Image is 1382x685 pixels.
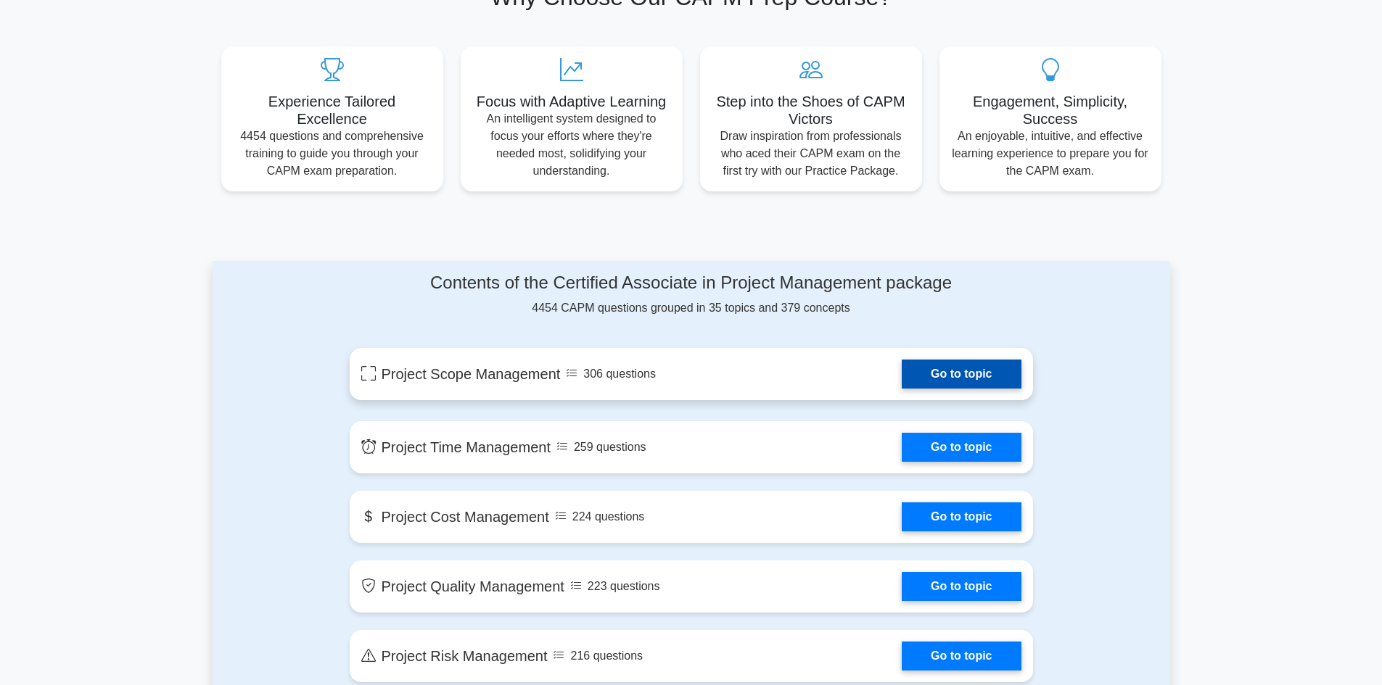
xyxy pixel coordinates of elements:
div: 4454 CAPM questions grouped in 35 topics and 379 concepts [350,273,1033,317]
p: 4454 questions and comprehensive training to guide you through your CAPM exam preparation. [233,128,432,180]
a: Go to topic [902,360,1021,389]
p: An intelligent system designed to focus your efforts where they're needed most, solidifying your ... [472,110,671,180]
h5: Focus with Adaptive Learning [472,93,671,110]
h5: Step into the Shoes of CAPM Victors [712,93,910,128]
h5: Experience Tailored Excellence [233,93,432,128]
h4: Contents of the Certified Associate in Project Management package [350,273,1033,294]
a: Go to topic [902,642,1021,671]
a: Go to topic [902,572,1021,601]
p: Draw inspiration from professionals who aced their CAPM exam on the first try with our Practice P... [712,128,910,180]
h5: Engagement, Simplicity, Success [951,93,1150,128]
p: An enjoyable, intuitive, and effective learning experience to prepare you for the CAPM exam. [951,128,1150,180]
a: Go to topic [902,433,1021,462]
a: Go to topic [902,502,1021,531]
